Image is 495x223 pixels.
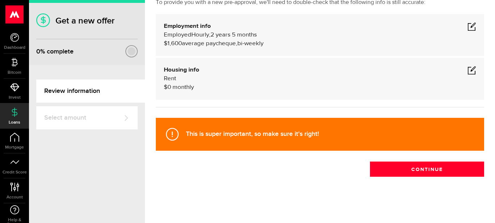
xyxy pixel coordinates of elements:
[164,67,199,73] b: Housing info
[167,84,171,90] span: 0
[164,76,176,82] span: Rent
[36,16,138,26] h1: Get a new offer
[172,84,194,90] span: monthly
[36,106,138,129] a: Select amount
[237,40,263,47] span: bi-weekly
[164,32,191,38] span: Employed
[209,32,211,38] span: ,
[6,3,28,25] button: Open LiveChat chat widget
[211,32,257,38] span: 2 years 5 months
[164,40,182,47] span: $1,600
[36,48,40,55] span: 0
[36,80,145,103] a: Review information
[186,130,319,138] strong: This is super important, so make sure it's right!
[191,32,209,38] span: Hourly
[164,84,167,90] span: $
[182,40,237,47] span: average paycheque,
[370,162,484,177] button: Continue
[164,23,211,29] b: Employment info
[36,45,74,58] div: % complete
